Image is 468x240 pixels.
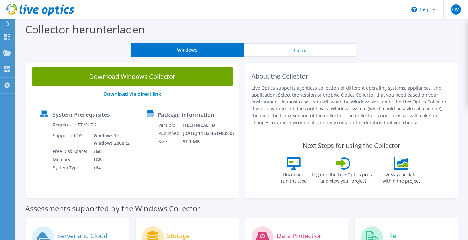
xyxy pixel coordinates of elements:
[279,170,308,184] label: Unzip and run the .exe
[386,233,396,239] label: File
[252,73,452,80] h2: About the Collector
[252,85,452,126] p: Live Optics supports agentless collection of different operating systems, appliances, and applica...
[52,147,88,155] td: Free Disk Space:
[32,67,233,86] a: Download Windows Collector
[53,122,99,128] label: Requires .NET V4.7.2+
[182,121,236,129] td: [TECHNICAL_ID]
[277,233,323,239] label: Data Protection
[52,132,88,147] td: Supported OS:
[244,43,356,57] button: Linux
[52,164,88,172] td: System Type:
[158,138,182,146] td: Size:
[303,142,400,149] label: Next Steps for using the Collector
[158,112,214,118] label: Package Information
[25,205,200,212] label: Assessments supported by the Windows Collector
[158,121,182,129] td: Version:
[103,91,161,97] a: Download via direct link
[52,155,88,164] td: Memory:
[167,233,190,239] label: Storage
[311,170,375,184] label: Log into the Live Optics portal and view your project
[25,22,145,37] label: Collector herunterladen
[182,129,236,138] td: [DATE] 11:02:45 (+00:00)
[88,155,133,164] td: 1GB
[58,233,107,239] label: Server and Cloud
[88,164,133,172] td: x64
[451,4,461,15] span: CM
[411,7,417,12] svg: \n
[182,138,236,146] td: 57.1 MB
[88,132,133,147] td: Windows 7+ Windows 2008R2+
[378,170,424,184] label: View your data within the project
[88,147,133,155] td: 5GB
[52,111,110,118] label: System Prerequisites
[158,129,182,138] td: Published:
[131,43,244,57] button: Windows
